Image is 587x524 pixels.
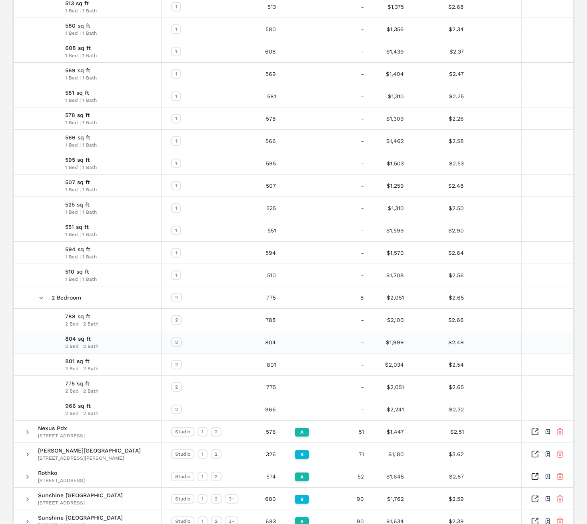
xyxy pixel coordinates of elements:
[171,248,181,258] div: 1
[242,40,286,62] div: 608
[171,360,182,369] div: 2
[483,443,552,465] div: -
[65,135,97,140] span: 566 sq ft
[65,224,97,230] span: 551 sq ft
[52,294,81,301] span: 2 Bedroom
[295,472,309,481] div: A
[413,40,473,62] div: $2.37
[483,488,552,510] div: -
[373,264,413,286] div: $1,308
[171,472,194,481] div: Studio
[242,398,286,420] div: 966
[242,376,286,398] div: 775
[65,343,98,349] div: 2 Bed | 2 Bath
[329,443,373,465] div: 71
[225,494,238,504] div: 3+
[483,153,552,175] div: -
[413,264,473,286] div: $2.56
[171,405,182,414] div: 2
[242,175,286,196] div: 507
[413,488,473,510] div: $2.59
[65,269,97,274] span: 510 sq ft
[65,246,97,252] span: 594 sq ft
[373,465,413,487] div: $1,645
[329,152,373,174] div: -
[373,85,413,107] div: $1,310
[242,465,286,487] div: 574
[531,472,539,480] a: Inspect Comparables
[242,219,286,241] div: 551
[373,398,413,420] div: $2,241
[483,287,552,309] div: -
[373,331,413,353] div: $1,999
[483,421,552,443] div: -
[65,381,98,386] span: 775 sq ft
[65,321,98,327] div: 2 Bed | 2 Bath
[531,428,539,436] a: Inspect Comparables
[483,466,552,488] div: $2,567
[531,450,539,458] a: Inspect Comparables
[65,187,97,193] div: 1 Bed | 1 Bath
[211,472,222,481] div: 2
[483,264,552,286] div: -
[329,421,373,443] div: 51
[483,41,552,63] div: -
[373,40,413,62] div: $1,439
[483,331,552,353] div: -
[413,421,473,443] div: $2.51
[329,353,373,375] div: -
[329,242,373,264] div: -
[242,443,286,465] div: 326
[373,443,413,465] div: $1,180
[198,427,208,437] div: 1
[211,494,222,504] div: 2
[65,209,97,215] div: 1 Bed | 1 Bath
[373,63,413,85] div: $1,404
[242,331,286,353] div: 804
[171,315,182,325] div: 2
[242,242,286,264] div: 594
[483,175,552,197] div: -
[413,18,473,40] div: $2.34
[483,354,552,376] div: -
[38,500,123,506] div: [STREET_ADDRESS]
[65,336,98,341] span: 804 sq ft
[329,63,373,85] div: -
[483,220,552,242] div: -
[38,433,85,439] div: [STREET_ADDRESS]
[198,494,208,504] div: 1
[329,488,373,510] div: 90
[483,197,552,219] div: -
[198,472,208,481] div: 1
[171,181,181,191] div: 1
[483,63,552,85] div: -
[242,130,286,152] div: 566
[373,242,413,264] div: $1,570
[65,276,97,282] div: 1 Bed | 1 Bath
[65,410,98,417] div: 2 Bed | 2 Bath
[329,40,373,62] div: -
[295,428,309,437] div: A
[329,398,373,420] div: -
[329,219,373,241] div: -
[171,226,181,235] div: 1
[373,286,413,308] div: $2,051
[413,107,473,129] div: $2.26
[413,85,473,107] div: $2.25
[329,130,373,152] div: -
[413,130,473,152] div: $2.58
[171,69,181,79] div: 1
[329,286,373,308] div: 8
[242,264,286,286] div: 510
[65,254,97,260] div: 1 Bed | 1 Bath
[65,142,97,148] div: 1 Bed | 1 Bath
[483,85,552,107] div: -
[329,331,373,353] div: -
[413,309,473,331] div: $2.66
[242,107,286,129] div: 578
[65,75,97,81] div: 1 Bed | 1 Bath
[171,337,182,347] div: 2
[65,8,97,14] div: 1 Bed | 1 Bath
[242,63,286,85] div: 569
[373,18,413,40] div: $1,356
